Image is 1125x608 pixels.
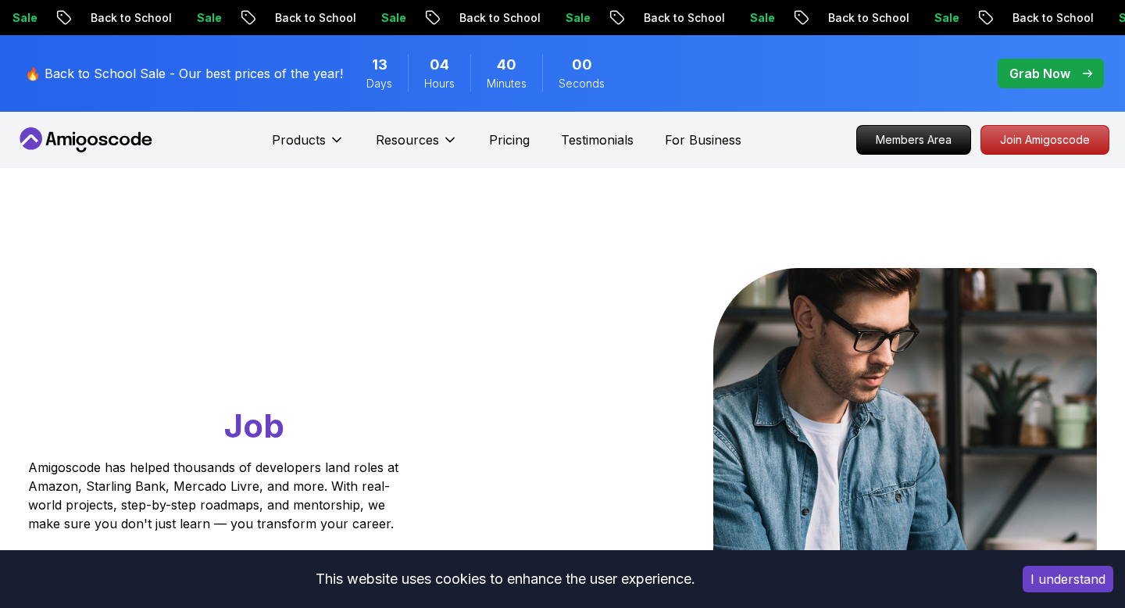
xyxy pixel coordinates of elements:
[720,10,770,26] p: Sale
[1009,64,1070,83] p: Grab Now
[12,562,999,596] div: This website uses cookies to enhance the user experience.
[245,10,351,26] p: Back to School
[28,268,459,449] h1: Go From Learning to Hired: Master Java, Spring Boot & Cloud Skills That Get You the
[572,54,592,76] span: 0 Seconds
[376,131,458,162] button: Resources
[489,131,530,149] a: Pricing
[272,131,326,149] p: Products
[798,10,904,26] p: Back to School
[857,126,970,154] p: Members Area
[981,126,1109,154] p: Join Amigoscode
[1023,566,1113,592] button: Accept cookies
[424,76,455,91] span: Hours
[166,10,216,26] p: Sale
[535,10,585,26] p: Sale
[376,131,439,149] p: Resources
[856,125,971,155] a: Members Area
[28,458,403,533] p: Amigoscode has helped thousands of developers land roles at Amazon, Starling Bank, Mercado Livre,...
[559,76,605,91] span: Seconds
[60,10,166,26] p: Back to School
[430,54,449,76] span: 4 Hours
[497,54,516,76] span: 40 Minutes
[980,125,1109,155] a: Join Amigoscode
[25,64,343,83] p: 🔥 Back to School Sale - Our best prices of the year!
[366,76,392,91] span: Days
[429,10,535,26] p: Back to School
[904,10,954,26] p: Sale
[982,10,1088,26] p: Back to School
[487,76,527,91] span: Minutes
[613,10,720,26] p: Back to School
[351,10,401,26] p: Sale
[561,131,634,149] a: Testimonials
[224,406,284,445] span: Job
[272,131,345,162] button: Products
[372,54,387,76] span: 13 Days
[665,131,741,149] a: For Business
